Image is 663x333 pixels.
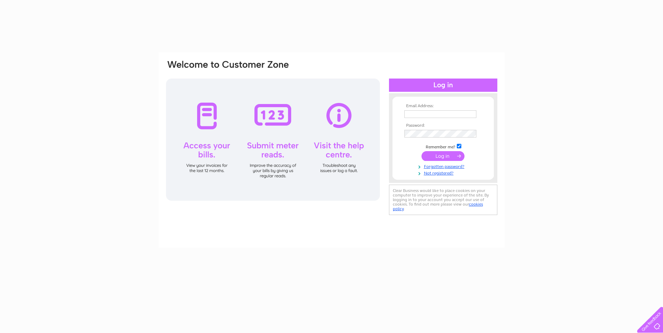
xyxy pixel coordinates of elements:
[421,151,464,161] input: Submit
[403,143,484,150] td: Remember me?
[403,123,484,128] th: Password:
[404,163,484,169] a: Forgotten password?
[404,169,484,176] a: Not registered?
[393,202,483,211] a: cookies policy
[403,104,484,109] th: Email Address:
[389,185,497,215] div: Clear Business would like to place cookies on your computer to improve your experience of the sit...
